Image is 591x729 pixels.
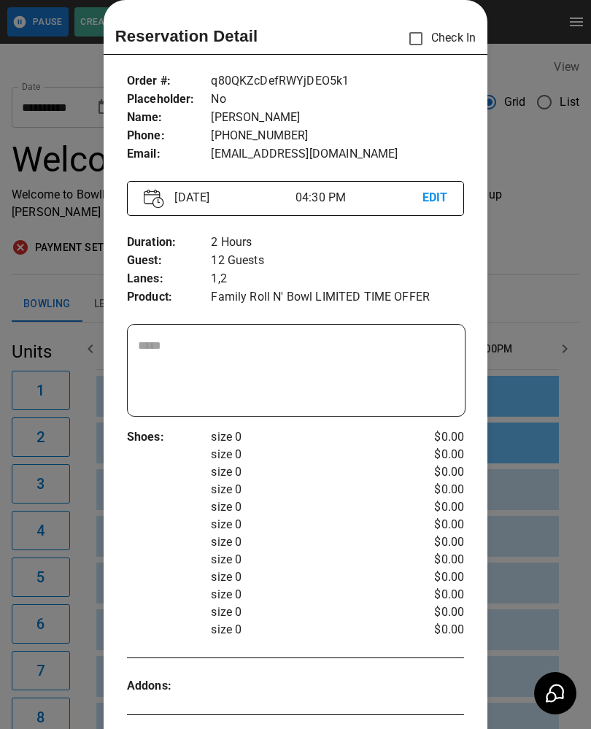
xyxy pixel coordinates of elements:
p: $0.00 [408,446,464,463]
p: size 0 [211,446,408,463]
p: size 0 [211,586,408,603]
p: $0.00 [408,568,464,586]
p: Guest : [127,252,212,270]
p: Email : [127,145,212,163]
p: Order # : [127,72,212,90]
p: $0.00 [408,586,464,603]
p: Shoes : [127,428,212,447]
p: $0.00 [408,516,464,533]
p: EDIT [422,189,448,207]
p: size 0 [211,603,408,621]
p: 2 Hours [211,234,464,252]
p: $0.00 [408,533,464,551]
p: $0.00 [408,621,464,639]
p: $0.00 [408,463,464,481]
p: Duration : [127,234,212,252]
p: Phone : [127,127,212,145]
p: $0.00 [408,481,464,498]
p: size 0 [211,551,408,568]
p: size 0 [211,533,408,551]
p: [DATE] [169,189,295,207]
p: Reservation Detail [115,24,258,48]
p: size 0 [211,481,408,498]
p: size 0 [211,568,408,586]
p: [PERSON_NAME] [211,109,464,127]
p: [EMAIL_ADDRESS][DOMAIN_NAME] [211,145,464,163]
p: Placeholder : [127,90,212,109]
p: $0.00 [408,551,464,568]
p: [PHONE_NUMBER] [211,127,464,145]
p: Product : [127,288,212,306]
p: size 0 [211,498,408,516]
p: size 0 [211,516,408,533]
p: 04:30 PM [295,189,422,207]
p: Name : [127,109,212,127]
p: size 0 [211,428,408,446]
p: size 0 [211,463,408,481]
p: Family Roll N' Bowl LIMITED TIME OFFER [211,288,464,306]
p: $0.00 [408,428,464,446]
img: Vector [144,189,164,209]
p: q80QKZcDefRWYjDEO5k1 [211,72,464,90]
p: Lanes : [127,270,212,288]
p: 12 Guests [211,252,464,270]
p: $0.00 [408,603,464,621]
p: Addons : [127,677,212,695]
p: No [211,90,464,109]
p: $0.00 [408,498,464,516]
p: Check In [401,23,476,54]
p: 1,2 [211,270,464,288]
p: size 0 [211,621,408,639]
